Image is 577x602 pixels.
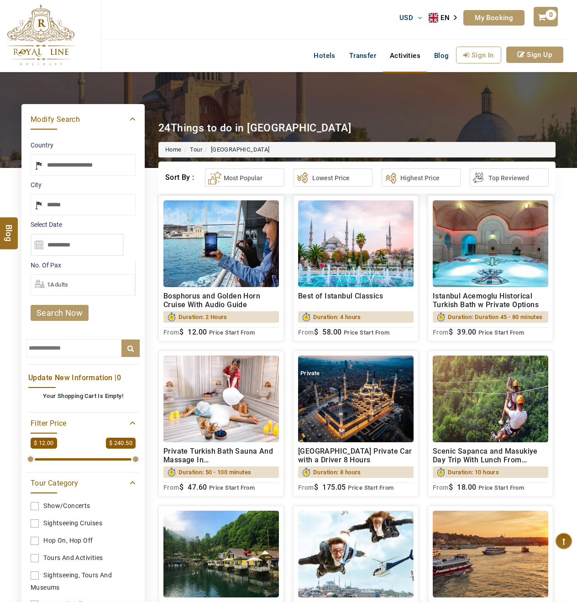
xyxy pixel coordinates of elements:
[163,511,279,597] img: sapanca.jpg
[31,550,136,566] a: Tours and Activities
[448,466,499,478] span: Duration: 10 hours
[433,447,548,464] h2: Scenic Sapanca and Masukiye Day Trip With Lunch From [GEOGRAPHIC_DATA]
[429,11,463,25] a: EN
[314,483,318,492] span: $
[31,180,136,189] label: City
[166,525,185,532] span: Private
[478,484,524,491] span: Price Start From
[171,122,351,134] span: Things to do in [GEOGRAPHIC_DATA]
[179,328,184,336] span: $
[188,483,207,492] span: 47.60
[433,511,548,597] img: Istanbul_Bosphorus_Sunset_Cruise.jpg
[448,311,543,323] span: Duration: Duration 45 - 80 minutes
[348,484,393,491] span: Price Start From
[163,329,179,336] sub: From
[428,351,553,497] a: Scenic Sapanca and Masukiye Day Trip With Lunch From [GEOGRAPHIC_DATA]Duration: 10 hoursFrom$ 18....
[300,370,320,377] span: Private
[47,281,68,288] span: 1Adults
[429,11,463,25] div: Language
[449,328,453,336] span: $
[428,195,553,341] a: Istanbul Acemoglu Historical Turkish Bath w Private OptionsDuration: Duration 45 - 80 minutesFrom...
[293,195,419,341] a: Best of Istanbul ClassicsDuration: 4 hoursFrom$ 58.00 Price Start From
[313,311,361,323] span: Duration: 4 hours
[163,484,179,491] sub: From
[202,146,270,154] li: [GEOGRAPHIC_DATA]
[457,483,476,492] span: 18.00
[7,4,75,66] img: The Royal Line Holidays
[433,329,449,336] sub: From
[179,483,184,492] span: $
[313,466,361,478] span: Duration: 8 hours
[188,328,207,336] span: 12.00
[31,477,136,488] a: Tour Category
[433,292,548,309] h2: Istanbul Acemoglu Historical Turkish Bath w Private Options
[298,447,414,464] h2: [GEOGRAPHIC_DATA] Private Car with a Driver 8 Hours
[31,113,136,125] a: Modify Search
[205,168,284,187] button: Most Popular
[163,356,279,442] img: relaxation.jpg
[163,292,279,309] h2: Bosphorus and Golden Horn Cruise With Audio Guide
[178,466,251,478] span: Duration: 50 - 100 minutes
[294,168,372,187] button: Lowest Price
[470,168,549,187] button: Top Reviewed
[165,146,182,153] a: Home
[31,532,136,549] a: Hop On, Hop Off
[298,200,414,287] img: blue%20mosque.jpg
[31,141,136,150] label: Country
[546,10,556,20] span: 0
[322,483,346,492] span: 175.05
[433,484,449,491] sub: From
[31,305,89,321] a: search now
[178,311,227,323] span: Duration: 2 Hours
[158,195,284,341] a: Bosphorus and Golden Horn Cruise With Audio GuideDuration: 2 HoursFrom$ 12.00 Price Start From
[399,14,413,22] span: USD
[342,47,383,65] a: Transfer
[457,328,476,336] span: 39.00
[382,168,461,187] button: Highest Price
[429,11,463,25] aside: Language selected: English
[433,200,548,287] img: 98.jpg
[31,220,136,229] label: Select Date
[478,329,524,336] span: Price Start From
[383,47,427,65] a: Activities
[456,47,501,63] a: Sign In
[163,447,279,464] h2: Private Turkish Bath Sauna And Massage In [GEOGRAPHIC_DATA]
[298,484,314,491] sub: From
[434,52,449,60] span: Blog
[534,7,557,26] a: 0
[158,351,284,497] a: Private Turkish Bath Sauna And Massage In [GEOGRAPHIC_DATA]Duration: 50 - 100 minutesFrom$ 47.60 ...
[298,511,414,597] img: 7.jpg
[322,328,341,336] span: 58.00
[31,261,135,270] label: No. Of Pax
[106,438,136,449] span: $ 240.50
[463,10,525,26] a: My Booking
[449,483,453,492] span: $
[31,497,136,514] a: Show/Concerts
[427,47,456,65] a: Blog
[163,200,279,287] img: 1.jpg
[314,328,318,336] span: $
[31,567,136,596] a: Sightseeing, tours and museums
[293,351,419,497] a: Private[GEOGRAPHIC_DATA] Private Car with a Driver 8 HoursDuration: 8 hoursFrom$ 175.05 Price Sta...
[298,292,414,309] h2: Best of Istanbul Classics
[158,122,171,134] span: 24
[298,356,414,442] img: camlica_mosque.jpg
[3,225,15,232] span: Blog
[209,329,255,336] span: Price Start From
[190,146,202,153] a: Tour
[31,417,136,429] a: Filter Price
[298,329,314,336] sub: From
[433,356,548,442] img: zipline.jpg
[31,438,57,449] span: $ 12.00
[307,47,342,65] a: Hotels
[209,484,255,491] span: Price Start From
[43,393,123,399] b: Your Shopping Cart Is Empty!
[344,329,389,336] span: Price Start From
[165,168,196,187] div: Sort By :
[31,515,136,532] a: Sightseeing Cruises
[506,47,563,63] a: Sign Up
